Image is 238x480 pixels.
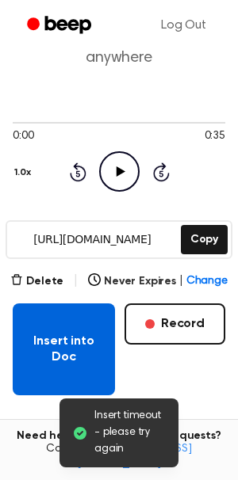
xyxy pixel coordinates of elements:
[13,159,36,186] button: 1.0x
[73,272,79,291] span: |
[10,273,63,290] button: Delete
[16,10,106,41] a: Beep
[205,128,225,145] span: 0:35
[145,6,222,44] a: Log Out
[179,273,183,290] span: |
[181,225,228,254] button: Copy
[77,444,192,469] a: [EMAIL_ADDRESS][DOMAIN_NAME]
[88,273,228,290] button: Never Expires|Change
[125,303,225,345] button: Record
[94,408,166,458] span: Insert timeout - please try again
[13,303,115,395] button: Insert into Doc
[10,443,228,470] span: Contact us
[13,128,33,145] span: 0:00
[186,273,228,290] span: Change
